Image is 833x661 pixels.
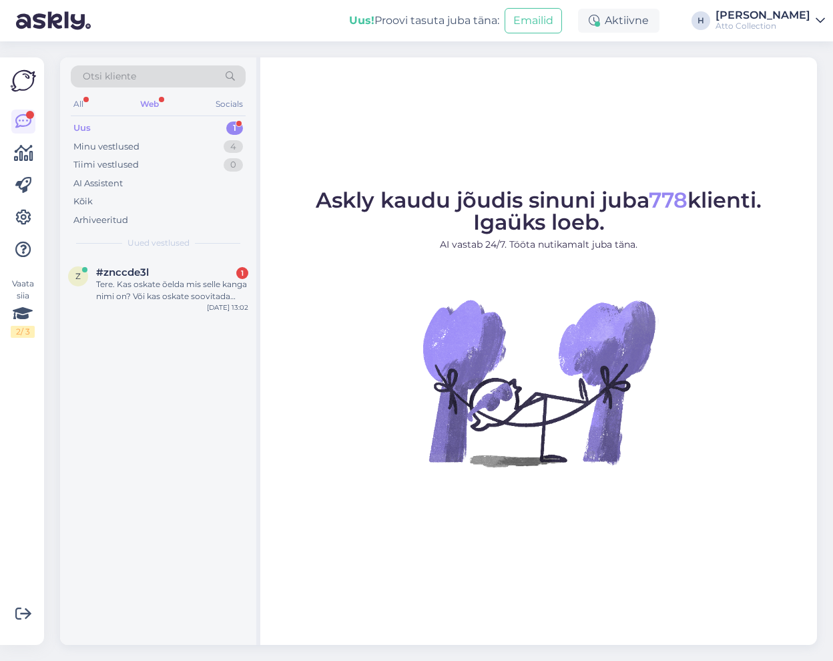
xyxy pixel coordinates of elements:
img: No Chat active [419,262,659,503]
span: #znccde3l [96,266,149,278]
div: 1 [226,122,243,135]
div: H [691,11,710,30]
div: Vaata siia [11,278,35,338]
p: AI vastab 24/7. Tööta nutikamalt juba täna. [316,238,762,252]
span: Uued vestlused [127,237,190,249]
div: Uus [73,122,91,135]
div: 2 / 3 [11,326,35,338]
div: 0 [224,158,243,172]
div: Arhiveeritud [73,214,128,227]
button: Emailid [505,8,562,33]
div: Socials [213,95,246,113]
div: [DATE] 13:02 [207,302,248,312]
div: Proovi tasuta juba täna: [349,13,499,29]
div: Aktiivne [578,9,659,33]
span: z [75,271,81,281]
div: Minu vestlused [73,140,140,154]
div: 1 [236,267,248,279]
div: [PERSON_NAME] [716,10,810,21]
span: 778 [649,187,687,213]
b: Uus! [349,14,374,27]
div: Web [137,95,162,113]
div: Tiimi vestlused [73,158,139,172]
img: Askly Logo [11,68,36,93]
div: All [71,95,86,113]
div: 4 [224,140,243,154]
div: Atto Collection [716,21,810,31]
div: Kõik [73,195,93,208]
div: AI Assistent [73,177,123,190]
span: Otsi kliente [83,69,136,83]
a: [PERSON_NAME]Atto Collection [716,10,825,31]
div: Tere. Kas oskate õelda mis selle kanga nimi on? Või kas oskate soovitada [PERSON_NAME] võiks sobi... [96,278,248,302]
span: Askly kaudu jõudis sinuni juba klienti. Igaüks loeb. [316,187,762,235]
